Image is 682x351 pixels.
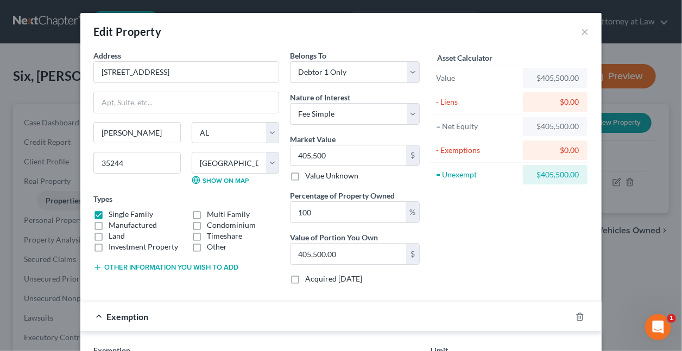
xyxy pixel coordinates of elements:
[581,25,589,38] button: ×
[94,123,180,143] input: Enter city...
[94,62,279,82] input: Enter address...
[290,190,395,201] label: Percentage of Property Owned
[291,202,406,222] input: 0.00
[406,244,419,264] div: $
[436,73,518,84] div: Value
[532,97,579,107] div: $0.00
[93,193,112,205] label: Types
[406,145,419,166] div: $
[291,244,406,264] input: 0.00
[437,52,492,63] label: Asset Calculator
[93,152,181,174] input: Enter zip...
[436,121,518,132] div: = Net Equity
[106,311,148,322] span: Exemption
[93,51,121,60] span: Address
[94,92,279,113] input: Apt, Suite, etc...
[436,97,518,107] div: - Liens
[109,209,153,220] label: Single Family
[436,145,518,156] div: - Exemptions
[207,231,242,241] label: Timeshare
[532,121,579,132] div: $405,500.00
[645,314,671,340] iframe: Intercom live chat
[207,241,227,252] label: Other
[667,314,676,323] span: 1
[406,202,419,222] div: %
[290,133,336,145] label: Market Value
[290,232,378,243] label: Value of Portion You Own
[532,73,579,84] div: $405,500.00
[192,176,249,184] a: Show on Map
[290,51,326,60] span: Belongs To
[109,231,125,241] label: Land
[207,220,256,231] label: Condominium
[93,263,238,272] button: Other information you wish to add
[305,273,362,284] label: Acquired [DATE]
[109,241,178,252] label: Investment Property
[93,24,161,39] div: Edit Property
[436,169,518,180] div: = Unexempt
[532,145,579,156] div: $0.00
[109,220,157,231] label: Manufactured
[532,169,579,180] div: $405,500.00
[291,145,406,166] input: 0.00
[305,170,358,181] label: Value Unknown
[207,209,250,220] label: Multi Family
[290,92,350,103] label: Nature of Interest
